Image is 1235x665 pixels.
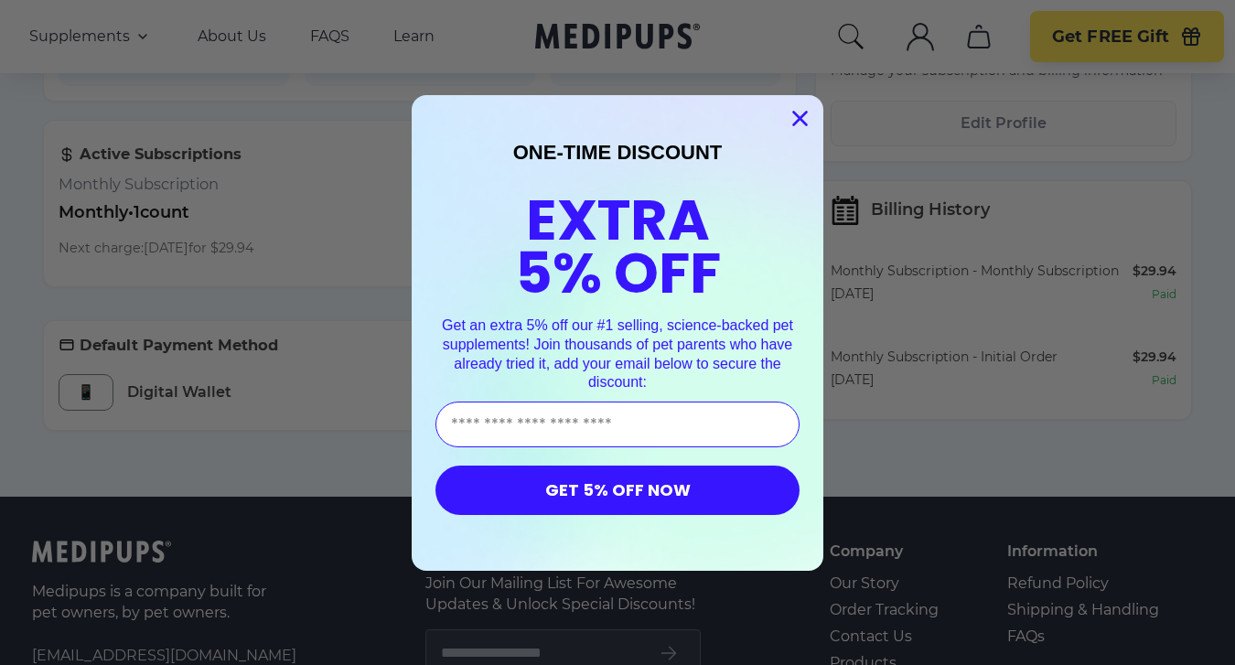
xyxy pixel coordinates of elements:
[784,102,816,134] button: Close dialog
[515,233,721,313] span: 5% OFF
[442,317,793,390] span: Get an extra 5% off our #1 selling, science-backed pet supplements! Join thousands of pet parents...
[526,180,710,260] span: EXTRA
[435,466,800,515] button: GET 5% OFF NOW
[513,141,723,164] span: ONE-TIME DISCOUNT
